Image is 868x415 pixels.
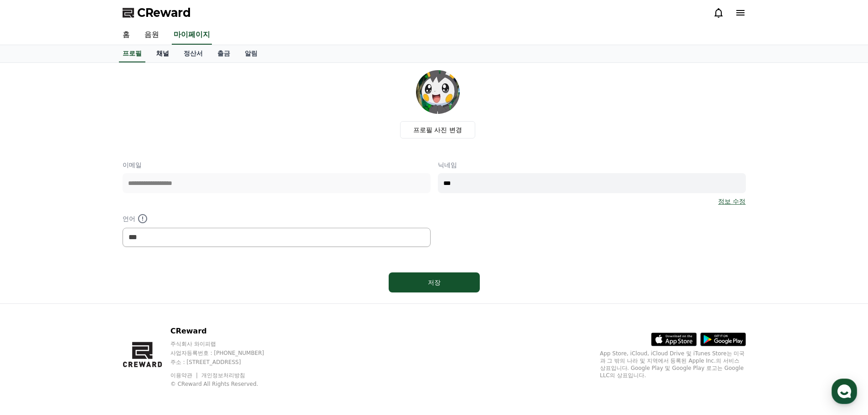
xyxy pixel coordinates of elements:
a: 홈 [3,289,60,312]
span: 설정 [141,302,152,310]
p: 언어 [123,213,431,224]
a: 홈 [115,26,137,45]
span: CReward [137,5,191,20]
div: 저장 [407,278,462,287]
img: profile_image [416,70,460,114]
a: 이용약관 [170,372,199,379]
p: 이메일 [123,160,431,169]
p: App Store, iCloud, iCloud Drive 및 iTunes Store는 미국과 그 밖의 나라 및 지역에서 등록된 Apple Inc.의 서비스 상표입니다. Goo... [600,350,746,379]
a: CReward [123,5,191,20]
p: 주식회사 와이피랩 [170,340,282,348]
a: 개인정보처리방침 [201,372,245,379]
button: 저장 [389,272,480,292]
p: CReward [170,326,282,337]
label: 프로필 사진 변경 [400,121,475,138]
a: 대화 [60,289,118,312]
p: 사업자등록번호 : [PHONE_NUMBER] [170,349,282,357]
span: 홈 [29,302,34,310]
a: 프로필 [119,45,145,62]
p: 닉네임 [438,160,746,169]
a: 음원 [137,26,166,45]
span: 대화 [83,303,94,310]
a: 정보 수정 [718,197,745,206]
a: 출금 [210,45,237,62]
a: 알림 [237,45,265,62]
a: 채널 [149,45,176,62]
a: 마이페이지 [172,26,212,45]
p: © CReward All Rights Reserved. [170,380,282,388]
a: 정산서 [176,45,210,62]
a: 설정 [118,289,175,312]
p: 주소 : [STREET_ADDRESS] [170,359,282,366]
